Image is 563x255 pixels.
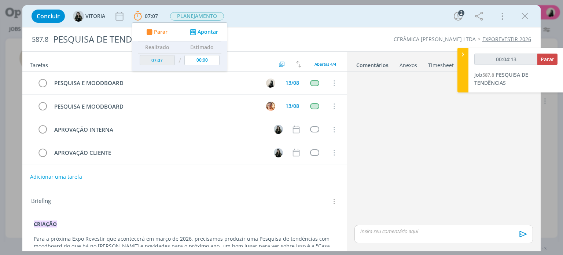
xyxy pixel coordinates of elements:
[286,80,299,85] div: 13/08
[30,60,48,69] span: Tarefas
[51,79,259,88] div: PESQUISA E MOODBOARD
[482,72,494,78] span: 587.8
[400,62,417,69] div: Anexos
[273,124,284,135] button: V
[474,71,528,86] span: PESQUISA DE TENDÊNCIAS
[541,56,554,63] span: Parar
[50,30,320,48] div: PESQUISA DE TENDÊNCIAS
[452,10,464,22] button: 2
[170,12,224,21] button: PLANEJAMENTO
[34,221,57,227] strong: CRIAÇÃO
[273,147,284,158] button: V
[314,61,336,67] span: Abertas 4/4
[183,41,222,53] th: Estimado
[458,10,464,16] div: 2
[30,170,82,183] button: Adicionar uma tarefa
[85,14,105,19] span: VITORIA
[145,12,158,19] span: 07:07
[32,36,48,44] span: 587.8
[132,10,160,22] button: 07:07
[22,5,540,251] div: dialog
[51,102,259,111] div: PESQUISA E MOODBOARD
[51,148,267,157] div: APROVAÇÃO CLIENTE
[394,36,476,43] a: CERÂMICA [PERSON_NAME] LTDA
[265,101,276,112] button: V
[132,22,227,71] ul: 07:07
[296,61,301,68] img: arrow-down-up.svg
[31,197,51,206] span: Briefing
[188,28,218,36] button: Apontar
[73,11,105,22] button: VVITORIA
[144,28,168,36] button: Parar
[428,58,454,69] a: Timesheet
[274,148,283,157] img: V
[356,58,389,69] a: Comentários
[537,54,558,65] button: Parar
[37,13,60,19] span: Concluir
[265,77,276,88] button: R
[138,41,177,53] th: Realizado
[266,102,275,111] img: V
[286,103,299,109] div: 13/08
[177,53,183,68] td: /
[274,125,283,134] img: V
[51,125,267,134] div: APROVAÇÃO INTERNA
[154,29,168,34] span: Parar
[474,71,528,86] a: Job587.8PESQUISA DE TENDÊNCIAS
[482,36,531,43] a: EXPOREVESTIR 2026
[32,10,65,23] button: Concluir
[266,79,275,88] img: R
[73,11,84,22] img: V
